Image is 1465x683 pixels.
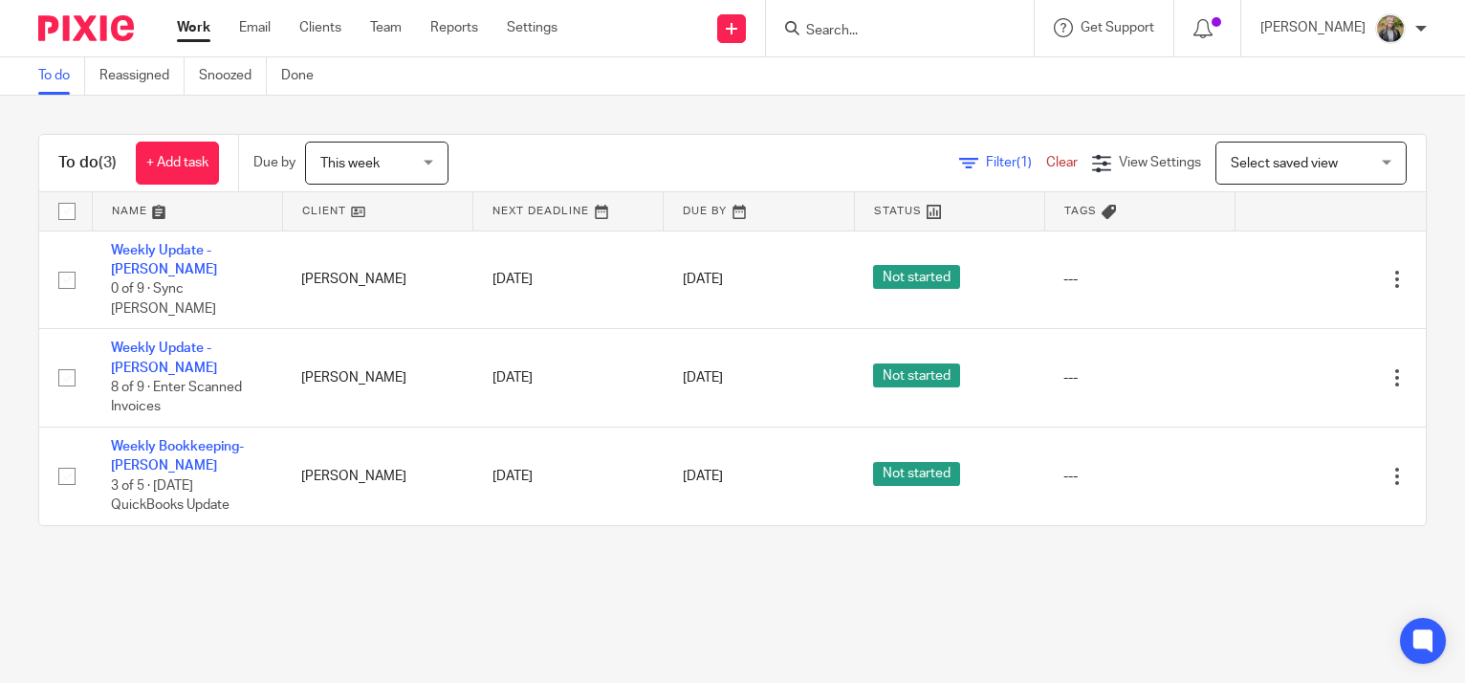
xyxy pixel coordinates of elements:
td: [PERSON_NAME] [282,231,472,329]
a: Reassigned [99,57,185,95]
div: --- [1063,368,1215,387]
a: Weekly Bookkeeping- [PERSON_NAME] [111,440,244,473]
img: Pixie [38,15,134,41]
a: Email [239,18,271,37]
img: image.jpg [1375,13,1406,44]
a: Clients [299,18,341,37]
input: Search [804,23,976,40]
span: 0 of 9 · Sync [PERSON_NAME] [111,282,216,316]
div: --- [1063,270,1215,289]
span: Select saved view [1231,157,1338,170]
span: [DATE] [683,273,723,286]
span: View Settings [1119,156,1201,169]
a: Work [177,18,210,37]
td: [PERSON_NAME] [282,428,472,525]
span: (1) [1017,156,1032,169]
p: Due by [253,153,295,172]
a: Done [281,57,328,95]
td: [PERSON_NAME] [282,329,472,428]
a: Settings [507,18,558,37]
span: [DATE] [683,470,723,483]
span: This week [320,157,380,170]
a: + Add task [136,142,219,185]
a: To do [38,57,85,95]
a: Reports [430,18,478,37]
a: Clear [1046,156,1078,169]
td: [DATE] [473,428,664,525]
span: 8 of 9 · Enter Scanned Invoices [111,381,242,414]
span: Get Support [1081,21,1154,34]
span: Not started [873,462,960,486]
span: Filter [986,156,1046,169]
span: (3) [98,155,117,170]
span: [DATE] [683,371,723,385]
td: [DATE] [473,329,664,428]
a: Team [370,18,402,37]
p: [PERSON_NAME] [1260,18,1366,37]
a: Weekly Update - [PERSON_NAME] [111,341,217,374]
span: Not started [873,364,960,387]
a: Weekly Update - [PERSON_NAME] [111,244,217,276]
h1: To do [58,153,117,173]
div: --- [1063,467,1215,486]
span: Tags [1064,206,1097,216]
a: Snoozed [199,57,267,95]
span: 3 of 5 · [DATE] QuickBooks Update [111,479,230,513]
span: Not started [873,265,960,289]
td: [DATE] [473,231,664,329]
